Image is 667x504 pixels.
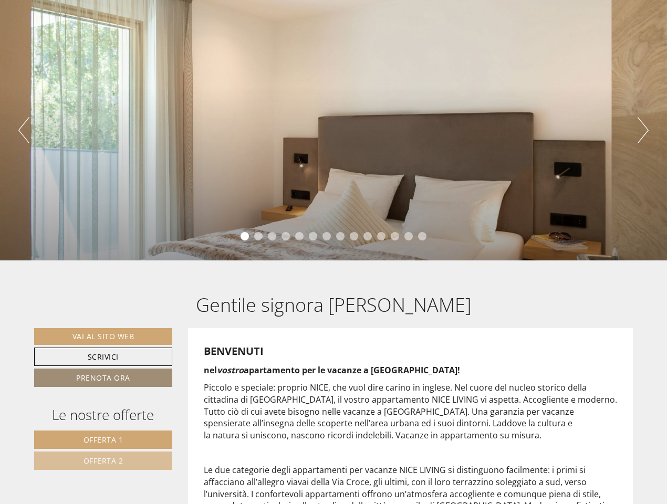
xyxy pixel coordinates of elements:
[407,449,414,457] img: image
[34,328,172,345] a: Vai al sito web
[84,456,123,466] span: Offerta 2
[217,364,244,376] em: vostro
[204,344,264,358] span: BENVENUTI
[34,405,172,425] div: Le nostre offerte
[204,364,460,376] strong: nel apartamento per le vacanze a [GEOGRAPHIC_DATA]!
[84,435,123,445] span: Offerta 1
[638,117,649,143] button: Next
[204,382,618,442] p: Piccolo e speciale: proprio NICE, che vuol dire carino in inglese. Nel cuore del nucleo storico d...
[34,348,172,366] a: Scrivici
[196,295,471,316] h1: Gentile signora [PERSON_NAME]
[18,117,29,143] button: Previous
[34,369,172,387] a: Prenota ora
